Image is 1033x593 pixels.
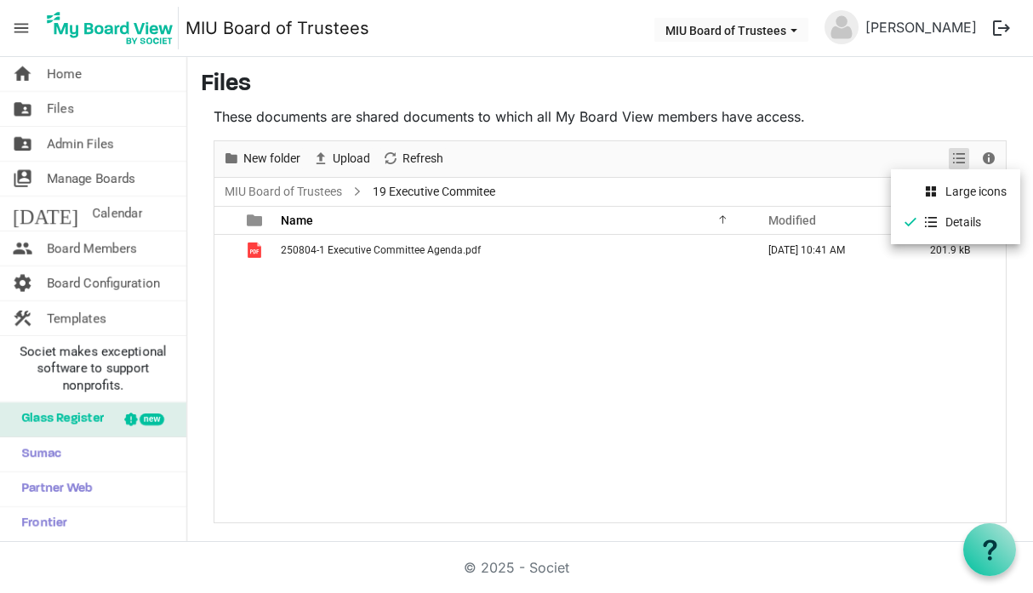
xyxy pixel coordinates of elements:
td: 250804-1 Executive Committee Agenda.pdf is template cell column header Name [276,235,750,265]
span: Home [47,57,82,91]
span: Board Members [47,231,137,265]
td: is template cell column header type [237,235,276,265]
li: Details [891,207,1020,237]
span: switch_account [13,162,33,196]
span: Admin Files [47,127,114,161]
button: MIU Board of Trustees dropdownbutton [654,18,808,42]
h3: Files [201,71,1019,100]
span: Modified [768,214,816,227]
td: August 06, 2025 10:41 AM column header Modified [750,235,912,265]
span: [DATE] [13,197,78,231]
button: New folder [220,148,304,169]
span: people [13,231,33,265]
span: Calendar [92,197,142,231]
a: MIU Board of Trustees [185,11,369,45]
div: View [945,141,974,177]
img: no-profile-picture.svg [825,10,859,44]
td: 201.9 kB is template cell column header Size [912,235,1006,265]
a: My Board View Logo [42,7,185,49]
td: checkbox [214,235,237,265]
a: MIU Board of Trustees [221,181,345,202]
div: New folder [217,141,306,177]
span: folder_shared [13,92,33,126]
span: Name [281,214,313,227]
button: View dropdownbutton [949,148,969,169]
span: Refresh [401,148,445,169]
a: © 2025 - Societ [464,559,569,576]
span: 250804-1 Executive Committee Agenda.pdf [281,244,481,256]
div: new [140,413,164,425]
span: Upload [331,148,372,169]
span: Board Configuration [47,266,160,300]
a: [PERSON_NAME] [859,10,984,44]
div: Upload [306,141,376,177]
span: Files [47,92,74,126]
img: My Board View Logo [42,7,179,49]
span: menu [5,12,37,44]
div: Refresh [376,141,449,177]
span: Frontier [13,507,67,541]
span: home [13,57,33,91]
span: Glass Register [13,402,104,436]
span: Partner Web [13,472,93,506]
span: folder_shared [13,127,33,161]
li: Large icons [891,176,1020,207]
span: New folder [242,148,302,169]
p: These documents are shared documents to which all My Board View members have access. [214,106,1007,127]
span: Sumac [13,437,61,471]
button: Details [978,148,1001,169]
span: 19 Executive Commitee [369,181,499,202]
button: Upload [310,148,374,169]
span: Templates [47,301,106,335]
span: settings [13,266,33,300]
button: logout [984,10,1019,46]
div: Details [974,141,1003,177]
span: construction [13,301,33,335]
button: Refresh [380,148,447,169]
span: Societ makes exceptional software to support nonprofits. [8,343,179,394]
span: Manage Boards [47,162,135,196]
